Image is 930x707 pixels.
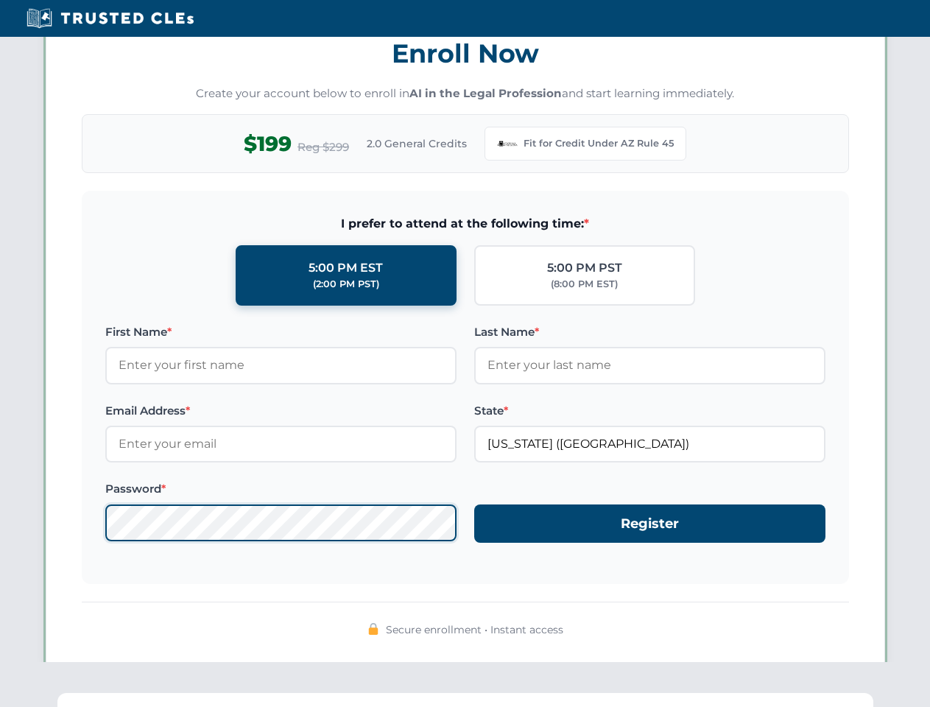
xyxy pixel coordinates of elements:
label: State [474,402,825,420]
div: (8:00 PM EST) [551,277,618,292]
span: I prefer to attend at the following time: [105,214,825,233]
label: Last Name [474,323,825,341]
label: First Name [105,323,457,341]
span: $199 [244,127,292,161]
img: 🔒 [367,623,379,635]
span: Fit for Credit Under AZ Rule 45 [524,136,674,151]
input: Enter your last name [474,347,825,384]
div: 5:00 PM PST [547,258,622,278]
input: Arizona (AZ) [474,426,825,462]
input: Enter your email [105,426,457,462]
label: Email Address [105,402,457,420]
div: (2:00 PM PST) [313,277,379,292]
span: 2.0 General Credits [367,136,467,152]
span: Secure enrollment • Instant access [386,622,563,638]
p: Create your account below to enroll in and start learning immediately. [82,85,849,102]
strong: AI in the Legal Profession [409,86,562,100]
input: Enter your first name [105,347,457,384]
label: Password [105,480,457,498]
button: Register [474,504,825,544]
span: Reg $299 [297,138,349,156]
img: Arizona Bar [497,133,518,154]
div: 5:00 PM EST [309,258,383,278]
img: Trusted CLEs [22,7,198,29]
h3: Enroll Now [82,30,849,77]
